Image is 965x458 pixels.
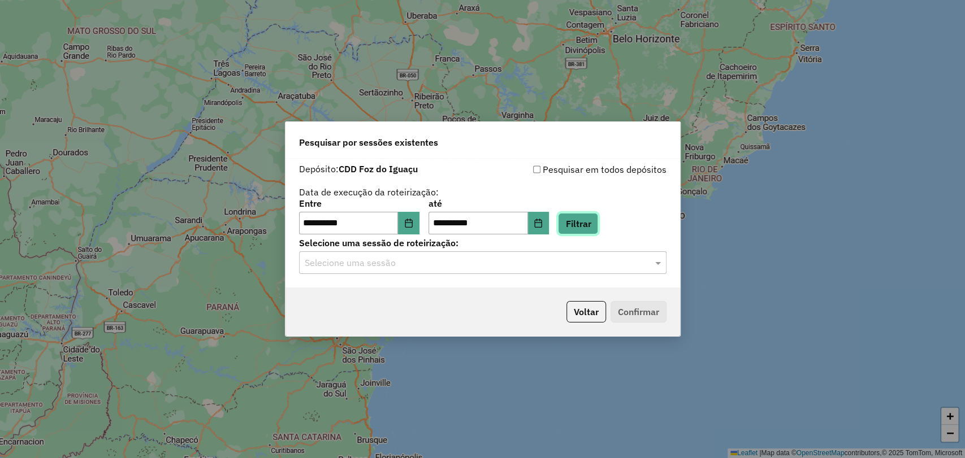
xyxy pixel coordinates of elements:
label: Selecione uma sessão de roteirização: [299,236,667,250]
button: Choose Date [528,212,549,234]
label: Entre [299,197,419,210]
label: Data de execução da roteirização: [299,185,439,199]
label: Depósito: [299,162,418,176]
span: Pesquisar por sessões existentes [299,136,438,149]
button: Voltar [566,301,606,322]
button: Choose Date [398,212,419,234]
label: até [429,197,549,210]
button: Filtrar [558,213,598,234]
strong: CDD Foz do Iguaçu [339,163,418,175]
div: Pesquisar em todos depósitos [483,163,667,176]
